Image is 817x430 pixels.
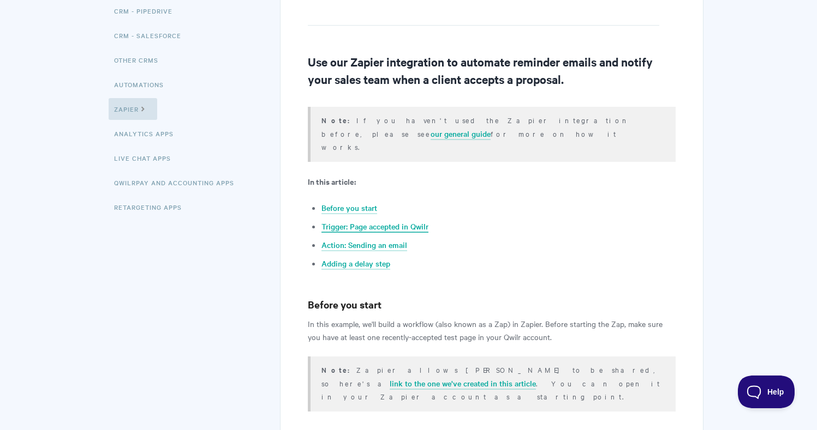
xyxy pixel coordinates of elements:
strong: Note: [321,365,356,375]
a: Other CRMs [114,49,166,71]
a: CRM - Salesforce [114,25,189,46]
p: If you haven't used the Zapier integration before, please see for more on how it works. [321,113,661,153]
iframe: Toggle Customer Support [738,376,795,408]
b: Note: [321,115,356,125]
a: Before you start [321,202,377,214]
h3: Before you start [308,297,675,312]
a: Zapier [109,98,157,120]
a: QwilrPay and Accounting Apps [114,172,242,193]
h2: Use our Zapier integration to automate reminder emails and notify your sales team when a client a... [308,53,675,88]
p: In this example, we'll build a workflow (also known as a Zap) in Zapier. Before starting the Zap,... [308,317,675,343]
a: link to the one we've created in this article [390,378,536,390]
b: In this article: [308,175,356,187]
a: Automations [114,74,172,95]
a: Action: Sending an email [321,239,407,251]
a: Live Chat Apps [114,147,179,169]
a: Adding a delay step [321,258,390,270]
p: Zapier allows [PERSON_NAME] to be shared, so here's a . You can open it in your Zapier account as... [321,363,661,403]
a: Retargeting Apps [114,196,190,218]
a: Trigger: Page accepted in Qwilr [321,221,428,233]
a: Analytics Apps [114,123,182,144]
a: our general guide [431,128,491,140]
